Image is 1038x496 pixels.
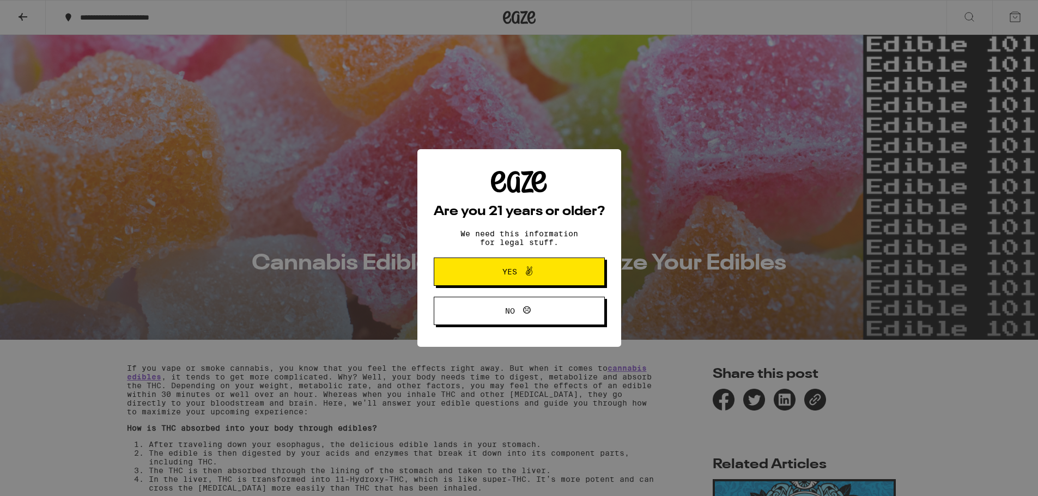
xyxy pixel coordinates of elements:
[434,258,605,286] button: Yes
[451,229,587,247] p: We need this information for legal stuff.
[505,307,515,315] span: No
[434,297,605,325] button: No
[434,205,605,218] h2: Are you 21 years or older?
[502,268,517,275] span: Yes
